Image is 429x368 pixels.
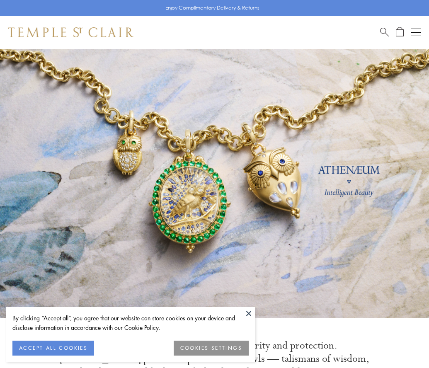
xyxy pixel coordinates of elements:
[380,27,389,37] a: Search
[174,341,249,356] button: COOKIES SETTINGS
[12,341,94,356] button: ACCEPT ALL COOKIES
[165,4,259,12] p: Enjoy Complimentary Delivery & Returns
[12,313,249,332] div: By clicking “Accept all”, you agree that our website can store cookies on your device and disclos...
[8,27,133,37] img: Temple St. Clair
[411,27,421,37] button: Open navigation
[396,27,404,37] a: Open Shopping Bag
